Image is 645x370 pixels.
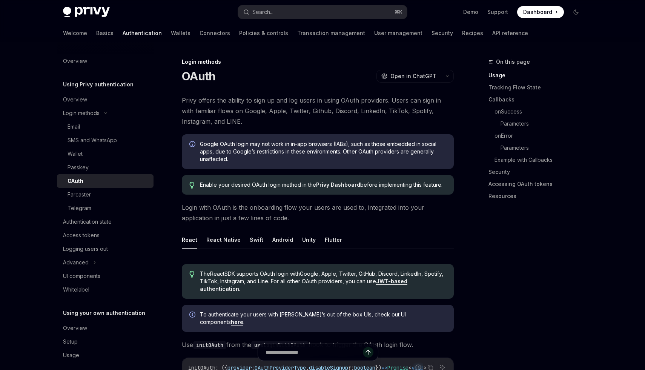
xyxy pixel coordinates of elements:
a: Callbacks [488,94,588,106]
a: Privy Dashboard [316,181,360,188]
div: Passkey [68,163,89,172]
a: Tracking Flow State [488,81,588,94]
a: Basics [96,24,114,42]
svg: Info [189,141,197,149]
h1: OAuth [182,69,215,83]
div: SMS and WhatsApp [68,136,117,145]
a: Authentication state [57,215,154,229]
div: Telegram [68,204,91,213]
button: Toggle dark mode [570,6,582,18]
a: Overview [57,54,154,68]
a: onError [494,130,588,142]
a: Security [432,24,453,42]
svg: Tip [189,182,195,189]
img: dark logo [63,7,110,17]
svg: Info [189,312,197,319]
button: Search...⌘K [238,5,407,19]
a: Overview [57,93,154,106]
div: Search... [252,8,273,17]
span: The React SDK supports OAuth login with Google, Apple, Twitter, GitHub, Discord, LinkedIn, Spotif... [200,270,446,293]
div: Logging users out [63,244,108,253]
a: Whitelabel [57,283,154,296]
a: Usage [57,349,154,362]
a: Access tokens [57,229,154,242]
div: Access tokens [63,231,100,240]
button: Open in ChatGPT [376,70,441,83]
a: API reference [492,24,528,42]
a: Farcaster [57,188,154,201]
a: Telegram [57,201,154,215]
a: Transaction management [297,24,365,42]
a: Parameters [501,142,588,154]
h5: Using your own authentication [63,309,145,318]
div: Farcaster [68,190,91,199]
button: Send message [363,347,373,358]
button: Flutter [325,231,342,249]
div: Wallet [68,149,83,158]
svg: Tip [189,271,195,278]
div: Whitelabel [63,285,89,294]
span: Enable your desired OAuth login method in the before implementing this feature. [200,181,446,189]
div: Overview [63,57,87,66]
a: Example with Callbacks [494,154,588,166]
h5: Using Privy authentication [63,80,134,89]
div: UI components [63,272,100,281]
a: Policies & controls [239,24,288,42]
a: User management [374,24,422,42]
div: Overview [63,95,87,104]
a: Authentication [123,24,162,42]
a: Setup [57,335,154,349]
span: Dashboard [523,8,552,16]
div: Login methods [182,58,454,66]
a: Security [488,166,588,178]
span: ⌘ K [395,9,402,15]
button: React Native [206,231,241,249]
a: Demo [463,8,478,16]
span: Privy offers the ability to sign up and log users in using OAuth providers. Users can sign in wit... [182,95,454,127]
a: Passkey [57,161,154,174]
a: Recipes [462,24,483,42]
div: Authentication state [63,217,112,226]
a: Support [487,8,508,16]
div: OAuth [68,177,83,186]
code: initOAuth [193,341,226,349]
code: useLoginWithOAuth [251,341,309,349]
a: SMS and WhatsApp [57,134,154,147]
div: Email [68,122,80,131]
span: Use from the hook to trigger the OAuth login flow. [182,339,454,350]
span: Open in ChatGPT [390,72,436,80]
a: here [231,319,243,325]
a: Email [57,120,154,134]
a: Usage [488,69,588,81]
button: Unity [302,231,316,249]
div: Usage [63,351,79,360]
a: UI components [57,269,154,283]
span: Google OAuth login may not work in in-app browsers (IABs), such as those embedded in social apps,... [200,140,446,163]
button: Android [272,231,293,249]
a: Connectors [200,24,230,42]
div: Overview [63,324,87,333]
a: Resources [488,190,588,202]
a: Wallets [171,24,190,42]
a: Dashboard [517,6,564,18]
a: Wallet [57,147,154,161]
a: Accessing OAuth tokens [488,178,588,190]
button: Swift [250,231,263,249]
a: Overview [57,321,154,335]
div: Login methods [63,109,100,118]
div: Setup [63,337,78,346]
a: Logging users out [57,242,154,256]
a: OAuth [57,174,154,188]
span: On this page [496,57,530,66]
a: Parameters [501,118,588,130]
span: Login with OAuth is the onboarding flow your users are used to, integrated into your application ... [182,202,454,223]
a: onSuccess [494,106,588,118]
div: Advanced [63,258,89,267]
span: To authenticate your users with [PERSON_NAME]’s out of the box UIs, check out UI components . [200,311,446,326]
a: Welcome [63,24,87,42]
button: React [182,231,197,249]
